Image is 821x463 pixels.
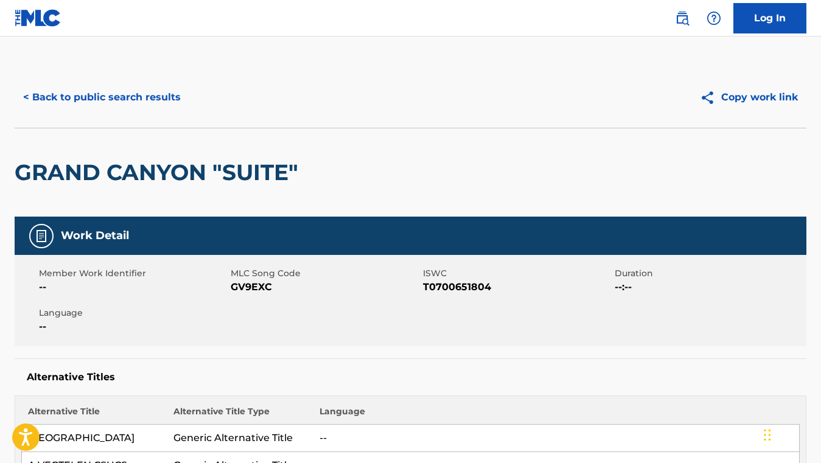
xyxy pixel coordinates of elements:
[39,307,228,319] span: Language
[167,425,313,452] td: Generic Alternative Title
[15,159,304,186] h2: GRAND CANYON "SUITE"
[34,229,49,243] img: Work Detail
[615,280,803,294] span: --:--
[423,267,612,280] span: ISWC
[670,6,694,30] a: Public Search
[167,405,313,425] th: Alternative Title Type
[313,425,800,452] td: --
[760,405,821,463] iframe: Chat Widget
[27,371,794,383] h5: Alternative Titles
[313,405,800,425] th: Language
[707,11,721,26] img: help
[700,90,721,105] img: Copy work link
[15,82,189,113] button: < Back to public search results
[39,319,228,334] span: --
[15,9,61,27] img: MLC Logo
[22,405,168,425] th: Alternative Title
[231,280,419,294] span: GV9EXC
[39,267,228,280] span: Member Work Identifier
[691,82,806,113] button: Copy work link
[231,267,419,280] span: MLC Song Code
[615,267,803,280] span: Duration
[39,280,228,294] span: --
[733,3,806,33] a: Log In
[22,425,168,452] td: [GEOGRAPHIC_DATA]
[702,6,726,30] div: Help
[423,280,612,294] span: T0700651804
[764,417,771,453] div: Drag
[675,11,690,26] img: search
[61,229,129,243] h5: Work Detail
